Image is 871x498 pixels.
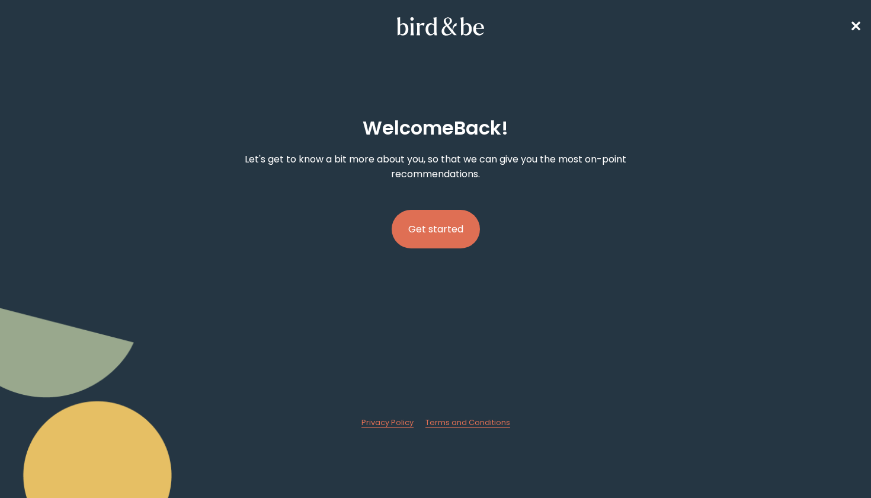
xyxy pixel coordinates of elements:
a: Privacy Policy [361,417,414,428]
span: Terms and Conditions [425,417,510,427]
p: Let's get to know a bit more about you, so that we can give you the most on-point recommendations. [228,152,644,181]
a: Get started [392,191,480,267]
a: ✕ [850,16,862,37]
span: Privacy Policy [361,417,414,427]
h2: Welcome Back ! [363,114,508,142]
span: ✕ [850,17,862,36]
a: Terms and Conditions [425,417,510,428]
iframe: Gorgias live chat messenger [812,442,859,486]
button: Get started [392,210,480,248]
